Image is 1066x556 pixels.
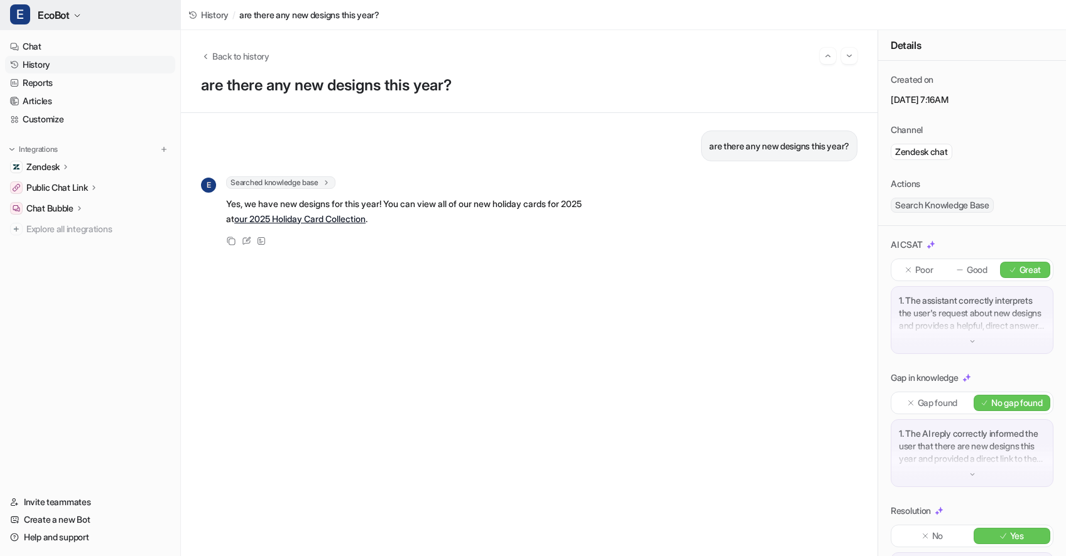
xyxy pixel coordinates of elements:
p: 1. The assistant correctly interprets the user's request about new designs and provides a helpful... [899,294,1045,332]
span: Search Knowledge Base [891,198,994,213]
img: menu_add.svg [160,145,168,154]
p: Zendesk [26,161,60,173]
span: Searched knowledge base [226,176,335,189]
a: Reports [5,74,175,92]
img: explore all integrations [10,223,23,235]
span: Explore all integrations [26,219,170,239]
p: Poor [915,264,933,276]
p: Gap in knowledge [891,372,959,384]
h1: are there any new designs this year? [201,77,857,95]
span: / [232,8,236,21]
p: Channel [891,124,923,136]
span: EcoBot [38,6,70,24]
button: Go to previous session [820,48,836,64]
img: Chat Bubble [13,205,20,212]
p: AI CSAT [891,238,923,251]
img: down-arrow [968,470,977,479]
div: Details [878,30,1066,61]
span: are there any new designs this year? [239,8,379,21]
button: Back to history [201,50,269,63]
img: Zendesk [13,163,20,171]
p: Great [1020,264,1042,276]
p: Public Chat Link [26,181,88,194]
img: Public Chat Link [13,184,20,191]
a: Articles [5,92,175,110]
span: Back to history [212,50,269,63]
button: Go to next session [841,48,857,64]
p: No gap found [991,397,1043,409]
p: Gap found [918,397,957,409]
p: Yes, we have new designs for this year! You can view all of our new holiday cards for 2025 at . [226,196,594,227]
span: History [201,8,229,21]
a: History [5,56,175,73]
a: our 2025 Holiday Card Collection [234,213,366,224]
p: Resolution [891,505,931,517]
p: Integrations [19,144,58,154]
a: History [188,8,229,21]
p: Good [967,264,987,276]
p: Zendesk chat [895,146,948,158]
button: Integrations [5,143,62,156]
a: Chat [5,38,175,55]
p: 1. The AI reply correctly informed the user that there are new designs this year and provided a d... [899,427,1045,465]
img: Next session [845,50,854,61]
p: Yes [1010,530,1024,542]
img: Previous session [824,50,832,61]
p: Actions [891,178,920,190]
span: E [201,178,216,193]
span: E [10,4,30,24]
a: Help and support [5,528,175,546]
p: Created on [891,73,933,86]
a: Create a new Bot [5,511,175,528]
p: are there any new designs this year? [709,139,849,154]
p: Chat Bubble [26,202,73,215]
img: down-arrow [968,337,977,346]
a: Invite teammates [5,493,175,511]
p: No [932,530,943,542]
p: [DATE] 7:16AM [891,94,1053,106]
a: Customize [5,110,175,128]
a: Explore all integrations [5,220,175,238]
img: expand menu [8,145,16,154]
